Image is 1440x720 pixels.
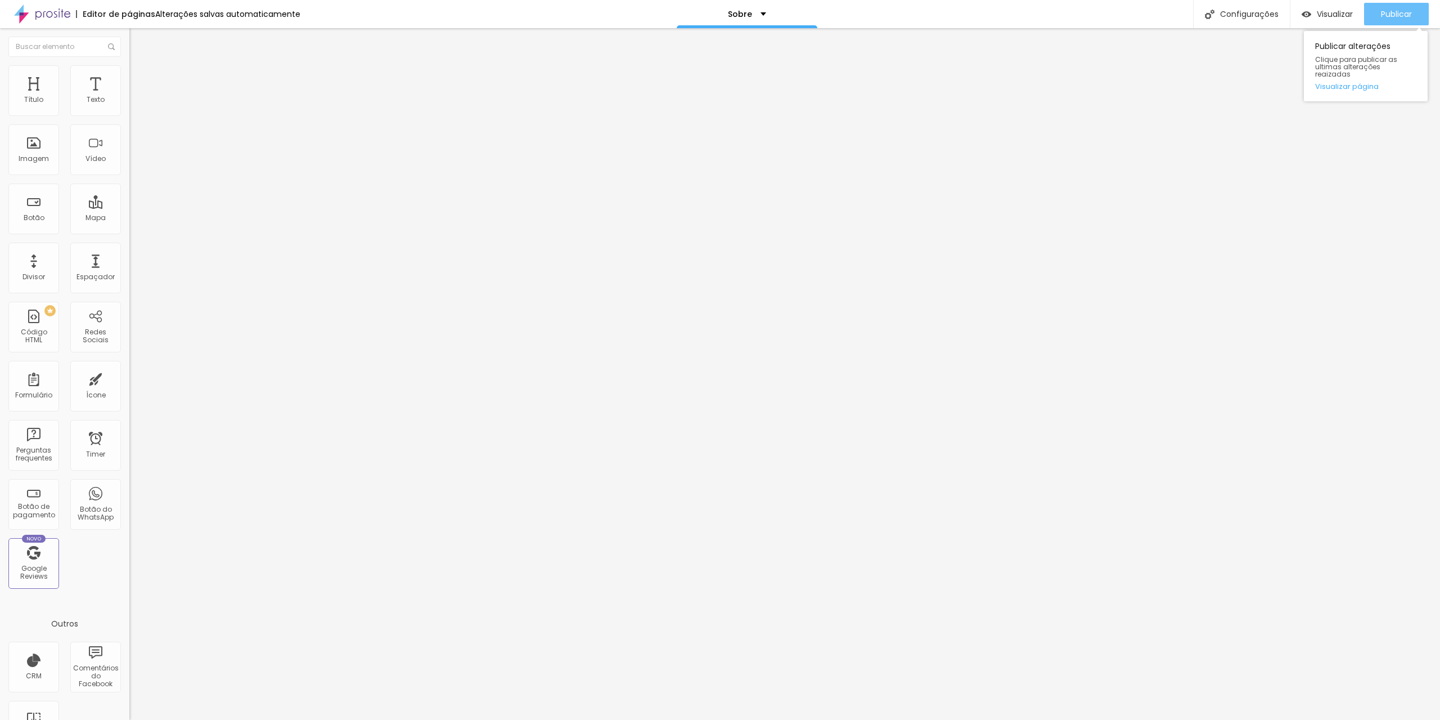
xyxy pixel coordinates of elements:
button: Visualizar [1290,3,1364,25]
div: Timer [86,450,105,458]
div: Formulário [15,391,52,399]
button: Publicar [1364,3,1429,25]
div: Google Reviews [11,565,56,581]
div: Editor de páginas [76,10,155,18]
div: Vídeo [85,155,106,163]
div: Ícone [86,391,106,399]
div: Comentários do Facebook [73,664,118,688]
div: Imagem [19,155,49,163]
div: Perguntas frequentes [11,446,56,463]
p: Sobre [728,10,752,18]
div: Publicar alterações [1304,31,1428,101]
iframe: Editor [129,28,1440,720]
div: Divisor [22,273,45,281]
img: Icone [108,43,115,50]
span: Clique para publicar as ultimas alterações reaizadas [1315,56,1416,78]
div: Alterações salvas automaticamente [155,10,300,18]
span: Publicar [1381,10,1412,19]
div: Mapa [85,214,106,222]
input: Buscar elemento [8,37,121,57]
div: Código HTML [11,328,56,345]
div: Redes Sociais [73,328,118,345]
div: Espaçador [76,273,115,281]
a: Visualizar página [1315,83,1416,90]
div: Botão do WhatsApp [73,506,118,522]
div: Texto [87,96,105,104]
div: Título [24,96,43,104]
div: Botão [24,214,44,222]
img: view-1.svg [1302,10,1311,19]
div: Botão de pagamento [11,503,56,519]
img: Icone [1205,10,1214,19]
div: CRM [26,672,42,680]
div: Novo [22,535,46,543]
span: Visualizar [1317,10,1353,19]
